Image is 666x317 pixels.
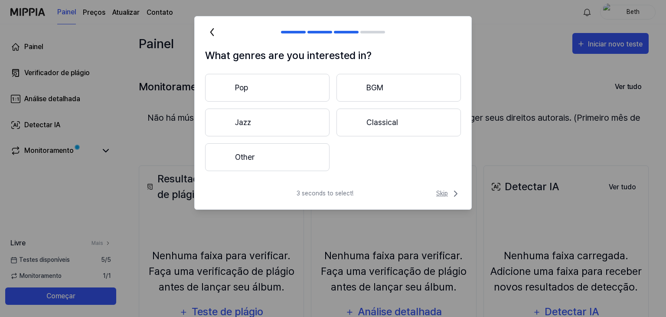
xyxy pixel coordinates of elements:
[434,188,461,199] button: Skip
[205,109,330,136] button: Jazz
[205,48,461,63] h1: What genres are you interested in?
[205,74,330,102] button: Pop
[205,143,330,171] button: Other
[336,74,461,102] button: BGM
[336,109,461,136] button: Classical
[436,188,461,199] span: Skip
[297,189,353,198] span: 3 seconds to select!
